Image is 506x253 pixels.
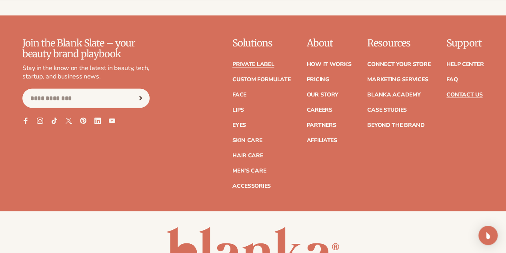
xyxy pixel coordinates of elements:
[232,38,291,48] p: Solutions
[232,122,246,128] a: Eyes
[306,107,332,112] a: Careers
[232,107,244,112] a: Lips
[232,153,263,158] a: Hair Care
[446,61,484,67] a: Help Center
[306,92,338,97] a: Our Story
[232,168,266,173] a: Men's Care
[367,122,425,128] a: Beyond the brand
[367,107,407,112] a: Case Studies
[367,76,428,82] a: Marketing services
[22,38,150,59] p: Join the Blank Slate – your beauty brand playbook
[306,76,329,82] a: Pricing
[232,92,246,97] a: Face
[232,183,271,189] a: Accessories
[22,64,150,80] p: Stay in the know on the latest in beauty, tech, startup, and business news.
[367,38,430,48] p: Resources
[306,122,336,128] a: Partners
[478,226,498,245] div: Open Intercom Messenger
[306,61,351,67] a: How It Works
[232,76,291,82] a: Custom formulate
[367,61,430,67] a: Connect your store
[367,92,420,97] a: Blanka Academy
[446,76,458,82] a: FAQ
[306,38,351,48] p: About
[306,137,337,143] a: Affiliates
[232,137,262,143] a: Skin Care
[446,38,484,48] p: Support
[232,61,274,67] a: Private label
[446,92,482,97] a: Contact Us
[132,88,149,108] button: Subscribe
